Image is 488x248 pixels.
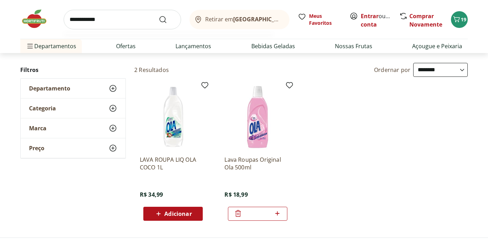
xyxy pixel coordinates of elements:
[140,84,206,150] img: LAVA ROUPA LIQ OLA COCO 1L
[251,42,295,50] a: Bebidas Geladas
[29,105,56,112] span: Categoria
[205,16,282,22] span: Retirar em
[175,42,211,50] a: Lançamentos
[309,13,341,27] span: Meus Favoritos
[140,156,206,171] a: LAVA ROUPA LIQ OLA COCO 1L
[29,145,44,152] span: Preço
[409,12,442,28] a: Comprar Novamente
[140,191,163,198] span: R$ 34,99
[21,99,125,118] button: Categoria
[64,10,181,29] input: search
[224,84,291,150] img: Lava Roupas Original Ola 500ml
[451,11,468,28] button: Carrinho
[20,8,55,29] img: Hortifruti
[159,15,175,24] button: Submit Search
[29,125,46,132] span: Marca
[361,12,392,29] span: ou
[164,211,192,217] span: Adicionar
[29,85,70,92] span: Departamento
[26,38,34,54] button: Menu
[116,42,136,50] a: Ofertas
[143,207,203,221] button: Adicionar
[21,118,125,138] button: Marca
[134,66,169,74] h2: 2 Resultados
[21,138,125,158] button: Preço
[412,42,462,50] a: Açougue e Peixaria
[361,12,379,20] a: Entrar
[461,16,466,23] span: 19
[298,13,341,27] a: Meus Favoritos
[374,66,410,74] label: Ordernar por
[361,12,399,28] a: Criar conta
[21,79,125,98] button: Departamento
[20,63,126,77] h2: Filtros
[233,15,351,23] b: [GEOGRAPHIC_DATA]/[GEOGRAPHIC_DATA]
[224,191,247,198] span: R$ 18,99
[26,38,76,54] span: Departamentos
[335,42,372,50] a: Nossas Frutas
[189,10,289,29] button: Retirar em[GEOGRAPHIC_DATA]/[GEOGRAPHIC_DATA]
[224,156,291,171] a: Lava Roupas Original Ola 500ml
